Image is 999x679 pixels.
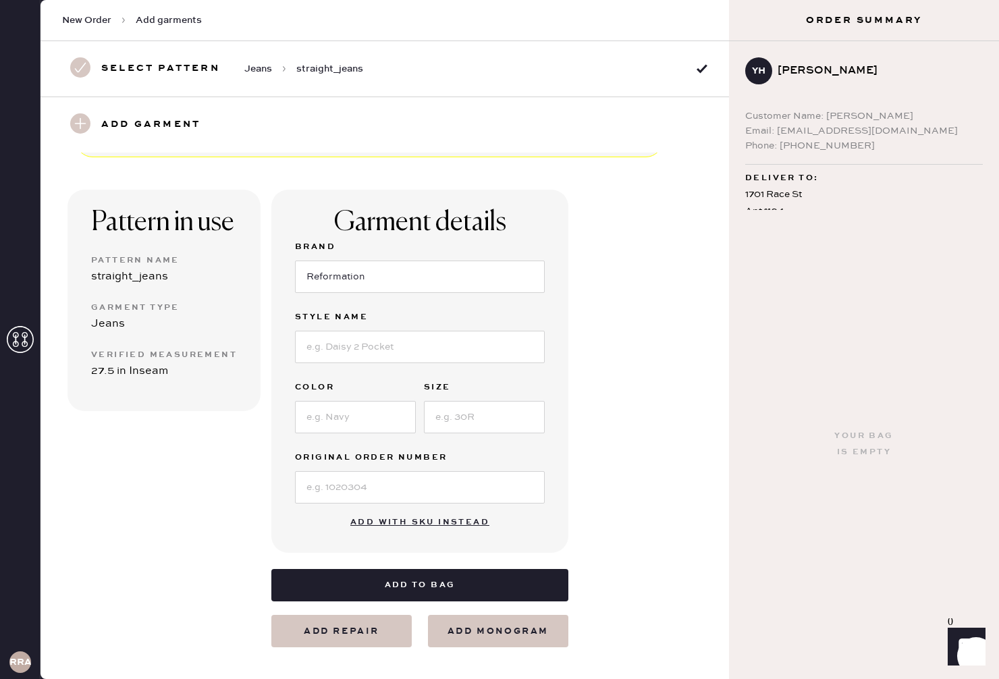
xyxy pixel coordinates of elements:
div: Your bag is empty [834,428,893,460]
div: 27.5 in Inseam [91,363,237,379]
input: e.g. 1020304 [295,471,545,504]
label: Original Order Number [295,450,545,466]
button: Add to bag [271,569,568,601]
button: add monogram [428,615,568,647]
div: Pattern Name [91,252,237,269]
h3: RRA [9,657,31,667]
div: Customer Name: [PERSON_NAME] [745,109,983,124]
input: e.g. 30R [424,401,545,433]
div: Jeans [91,316,237,332]
input: Brand name [295,261,545,293]
button: Add repair [271,615,412,647]
div: [PERSON_NAME] [778,63,972,79]
label: Size [424,379,545,396]
span: New Order [62,13,111,27]
div: Pattern in use [91,207,237,239]
button: Add with SKU instead [342,509,497,536]
h3: Select pattern [101,57,220,80]
label: Brand [295,239,545,255]
h3: Order Summary [729,13,999,27]
div: Verified Measurement [91,347,237,363]
span: Add garments [136,13,202,27]
div: Garment details [334,207,506,239]
span: Deliver to: [745,170,818,186]
input: e.g. Navy [295,401,416,433]
label: Color [295,379,416,396]
input: e.g. Daisy 2 Pocket [295,331,545,363]
iframe: Front Chat [935,618,993,676]
h3: YH [752,66,765,76]
div: Garment Type [91,300,237,316]
label: Style name [295,309,545,325]
div: straight_jeans [91,269,237,285]
div: 1701 Race St Apt 1104 [GEOGRAPHIC_DATA] , PA 19103 [745,186,983,238]
span: straight_jeans [296,62,363,76]
div: Phone: [PHONE_NUMBER] [745,138,983,153]
span: Jeans [244,62,272,76]
h3: Add garment [101,113,200,136]
div: Email: [EMAIL_ADDRESS][DOMAIN_NAME] [745,124,983,138]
